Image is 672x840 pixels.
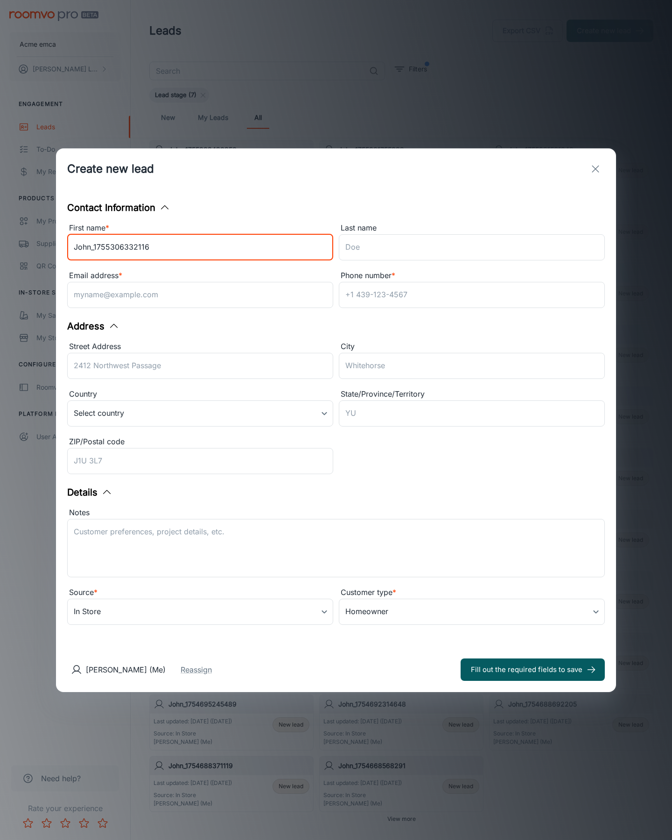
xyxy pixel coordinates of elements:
[67,448,333,474] input: J1U 3L7
[339,270,605,282] div: Phone number
[339,599,605,625] div: Homeowner
[67,353,333,379] input: 2412 Northwest Passage
[67,282,333,308] input: myname@example.com
[339,234,605,260] input: Doe
[339,222,605,234] div: Last name
[339,353,605,379] input: Whitehorse
[339,388,605,400] div: State/Province/Territory
[67,270,333,282] div: Email address
[67,587,333,599] div: Source
[67,319,119,333] button: Address
[67,234,333,260] input: John
[67,222,333,234] div: First name
[67,485,112,499] button: Details
[339,587,605,599] div: Customer type
[67,400,333,427] div: Select country
[67,201,170,215] button: Contact Information
[86,664,166,675] p: [PERSON_NAME] (Me)
[339,282,605,308] input: +1 439-123-4567
[67,161,154,177] h1: Create new lead
[67,341,333,353] div: Street Address
[67,388,333,400] div: Country
[586,160,605,178] button: exit
[461,658,605,681] button: Fill out the required fields to save
[339,400,605,427] input: YU
[181,664,212,675] button: Reassign
[67,436,333,448] div: ZIP/Postal code
[67,599,333,625] div: In Store
[339,341,605,353] div: City
[67,507,605,519] div: Notes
